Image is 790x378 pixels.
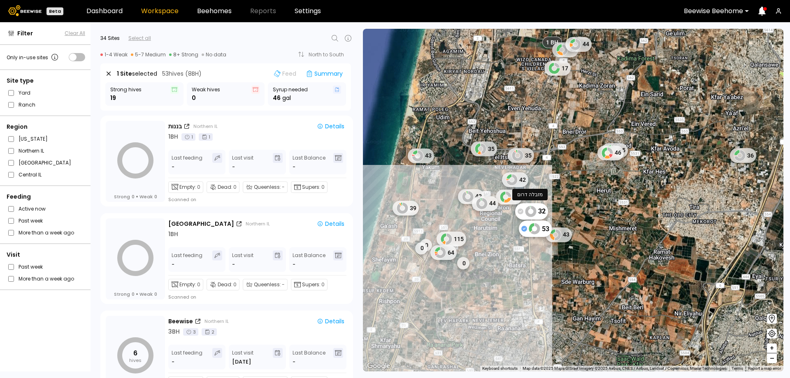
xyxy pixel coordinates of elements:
div: Region [7,123,85,131]
div: 1 [181,133,195,141]
div: - [232,163,235,171]
div: [DATE] [232,358,251,366]
label: [US_STATE] [19,135,48,143]
label: Ranch [19,100,35,109]
div: Northern IL [204,318,229,325]
div: Empty: [168,279,203,290]
div: 115 [437,232,466,246]
div: Weak hives [192,86,260,94]
div: 17 [544,61,571,76]
div: Last feeding [172,250,202,269]
div: 1 BH [168,230,178,239]
div: Feeding [7,192,85,201]
div: Last feeding [172,153,202,171]
div: 36 [730,148,756,163]
span: - [282,183,285,191]
div: Syrup needed [273,86,341,94]
div: Beewise [168,317,193,326]
span: 0 [132,291,135,297]
span: 0 [197,281,200,288]
span: + [769,343,774,353]
img: Google [365,361,392,371]
span: Filter [17,29,33,38]
div: - [232,260,235,269]
label: Central IL [19,170,42,179]
div: 35 [508,148,534,163]
label: [GEOGRAPHIC_DATA] [19,158,71,167]
span: - [282,281,285,288]
button: Details [314,219,348,228]
div: 35 [471,141,497,156]
span: 0 [321,183,325,191]
div: 39 [393,201,419,216]
div: No data [202,51,226,58]
div: Empty: [168,181,203,193]
span: 0 [132,194,135,199]
button: – [767,353,777,363]
div: Scanned on [168,294,196,300]
button: Details [314,122,348,131]
div: 0 [420,239,432,251]
div: Queenless: [243,181,288,193]
div: 1-4 Weak [100,51,128,58]
span: – [770,353,774,364]
button: Clear All [65,30,85,37]
div: Northern IL [246,220,270,227]
div: 64 [430,245,457,260]
button: Details [314,317,348,326]
label: More than a week ago [19,274,74,283]
div: Strong Weak [114,194,157,199]
a: Open this area in Google Maps (opens a new window) [365,361,392,371]
div: 45 [602,143,628,158]
div: 43 [546,227,572,242]
div: 53 [519,220,552,237]
div: [GEOGRAPHIC_DATA] [168,220,234,228]
div: Feed [271,68,300,79]
div: Last visit [232,250,253,269]
div: Visit [7,250,85,259]
div: 53 hives ( 8 BH) [162,70,202,77]
div: - [172,358,175,366]
div: 1 BH [168,132,178,141]
div: 46 [273,94,341,102]
div: Strong Weak [114,291,157,297]
a: Dashboard [86,8,123,14]
tspan: hives [129,357,142,364]
div: 0 [192,94,260,102]
div: Details [317,123,344,130]
span: 0 [197,183,200,191]
div: 43 [408,148,434,163]
div: Last Balance [293,250,325,269]
div: Queenless: [243,279,288,290]
span: 0 [154,291,157,297]
span: gal [282,94,291,102]
div: Scanned on [168,196,196,203]
div: 42 [502,172,528,187]
label: More than a week ago [19,228,74,237]
div: North to South [309,52,350,57]
div: 2 [202,328,217,336]
div: 44 [565,37,592,51]
div: selected [117,70,157,77]
div: 0 [457,257,469,269]
span: - [293,260,295,269]
label: Northern IL [19,146,44,155]
div: 45 [552,42,579,57]
div: 34 Sites [100,35,120,42]
div: בננות [168,122,182,131]
span: - [293,358,295,366]
div: - [172,163,175,171]
div: 44 [472,196,498,211]
div: Summary [303,68,346,79]
div: Last visit [232,153,253,171]
div: 3 BH [168,327,180,336]
div: Dead: [207,279,239,290]
span: 0 [154,194,157,199]
span: Map data ©2025 Mapa GISrael Imagery ©2025 Airbus, CNES / Airbus, Landsat / Copernicus, Maxar Tech... [523,366,727,371]
div: Supers: [291,279,328,290]
div: 36 [496,190,522,204]
div: Northern IL [193,123,218,130]
span: 0 [233,281,237,288]
label: Past week [19,262,43,271]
